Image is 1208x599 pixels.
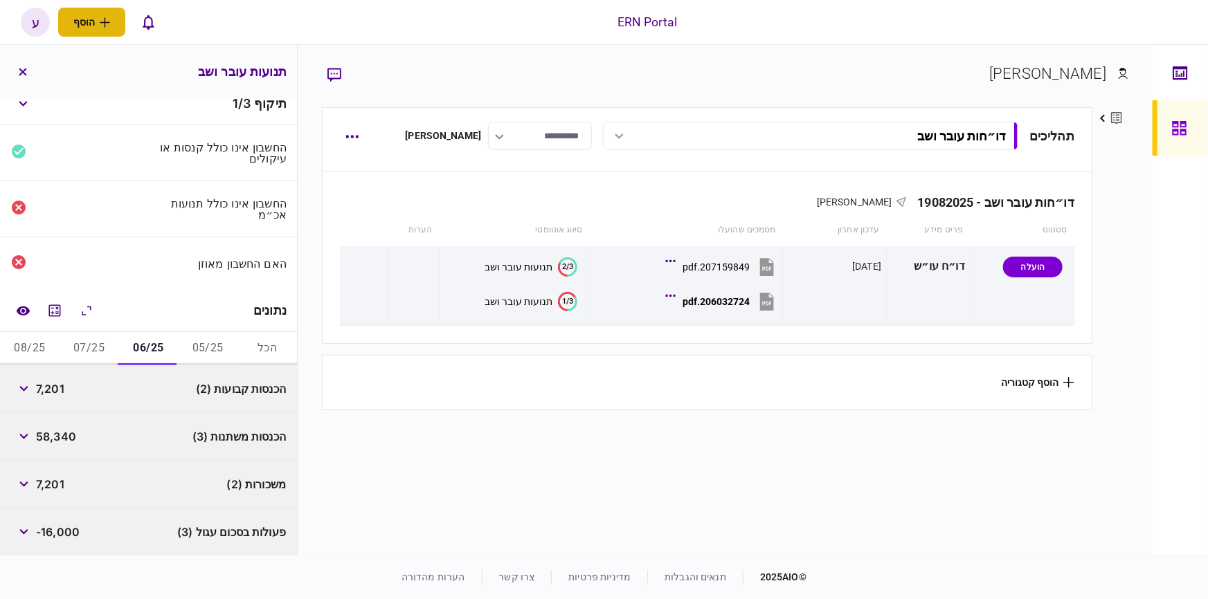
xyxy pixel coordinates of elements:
div: תנועות עובר ושב [485,296,552,307]
button: 1/3תנועות עובר ושב [485,292,577,311]
span: [PERSON_NAME] [817,196,892,208]
button: פתח רשימת התראות [134,8,163,37]
div: תנועות עובר ושב [485,261,552,273]
span: 58,340 [36,428,76,445]
text: 2/3 [562,262,573,271]
button: הרחב\כווץ הכל [74,298,99,323]
div: דו״חות עובר ושב - 19082025 [907,195,1074,210]
div: © 2025 AIO [743,570,806,584]
text: 1/3 [562,297,573,306]
button: 07/25 [60,332,119,365]
span: -16,000 [36,524,80,540]
div: דו״חות עובר ושב [917,129,1006,143]
span: 7,201 [36,476,64,492]
a: השוואה למסמך [10,298,35,323]
a: צרו קשר [499,571,535,582]
div: [DATE] [852,259,881,273]
button: מחשבון [42,298,67,323]
div: החשבון אינו כולל תנועות אכ״מ [154,198,287,220]
a: מדיניות פרטיות [568,571,631,582]
div: החשבון אינו כולל קנסות או עיקולים [154,142,287,164]
button: דו״חות עובר ושב [603,122,1018,150]
div: הועלה [1003,257,1063,277]
th: סטטוס [971,214,1074,246]
a: תנאים והגבלות [665,571,726,582]
h3: תנועות עובר ושב [198,66,287,78]
span: הכנסות משתנות (3) [192,428,286,445]
span: פעולות בסכום עגול (3) [177,524,286,540]
span: 1 / 3 [233,96,251,111]
span: 7,201 [36,380,64,397]
span: הכנסות קבועות (2) [196,380,286,397]
div: דו״ח עו״ש [892,251,965,282]
span: תיקוף [254,96,287,111]
button: פתח תפריט להוספת לקוח [58,8,125,37]
th: מסמכים שהועלו [589,214,783,246]
a: הערות מהדורה [402,571,465,582]
div: [PERSON_NAME] [405,129,481,143]
button: 206032724.pdf [669,286,777,317]
th: סיווג אוטומטי [439,214,589,246]
div: [PERSON_NAME] [989,62,1106,85]
div: 206032724.pdf [683,296,750,307]
th: פריט מידע [887,214,971,246]
button: הוסף קטגוריה [1001,377,1074,388]
div: תהליכים [1029,127,1074,145]
button: ע [21,8,50,37]
button: הכל [237,332,297,365]
button: 05/25 [178,332,237,365]
button: 2/3תנועות עובר ושב [485,257,577,277]
div: נתונים [253,304,287,317]
button: 207159849.pdf [669,251,777,282]
span: משכורות (2) [227,476,286,492]
th: הערות [388,214,440,246]
button: 06/25 [119,332,179,365]
div: האם החשבון מאוזן [154,258,287,269]
th: עדכון אחרון [783,214,887,246]
div: 207159849.pdf [683,261,750,273]
div: ERN Portal [617,13,677,31]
